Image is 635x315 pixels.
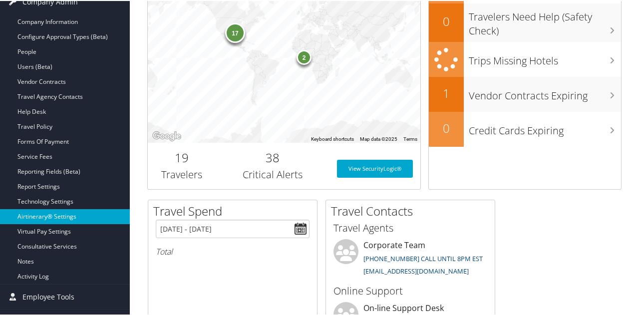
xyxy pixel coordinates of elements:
a: View SecurityLogic® [337,159,413,177]
h3: Trips Missing Hotels [469,48,621,67]
h3: Travelers [155,167,208,181]
a: 0Travelers Need Help (Safety Check) [429,2,621,41]
div: 17 [225,22,245,42]
h2: Travel Contacts [331,202,495,219]
li: Corporate Team [328,238,492,279]
h2: 38 [223,148,321,165]
img: Google [150,129,183,142]
span: Map data ©2025 [360,135,397,141]
a: 1Vendor Contracts Expiring [429,76,621,111]
h3: Travel Agents [333,220,487,234]
h2: 19 [155,148,208,165]
span: Employee Tools [22,284,74,309]
a: 0Credit Cards Expiring [429,111,621,146]
a: Trips Missing Hotels [429,41,621,76]
button: Keyboard shortcuts [311,135,354,142]
a: [EMAIL_ADDRESS][DOMAIN_NAME] [363,266,469,275]
h6: Total [156,245,310,256]
div: 2 [297,48,312,63]
h2: 0 [429,119,464,136]
a: [PHONE_NUMBER] CALL UNTIL 8PM EST [363,253,483,262]
h2: 1 [429,84,464,101]
h2: Travel Spend [153,202,317,219]
h2: 0 [429,12,464,29]
a: Open this area in Google Maps (opens a new window) [150,129,183,142]
h3: Critical Alerts [223,167,321,181]
h3: Travelers Need Help (Safety Check) [469,4,621,37]
h3: Online Support [333,283,487,297]
a: Terms (opens in new tab) [403,135,417,141]
h3: Credit Cards Expiring [469,118,621,137]
h3: Vendor Contracts Expiring [469,83,621,102]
